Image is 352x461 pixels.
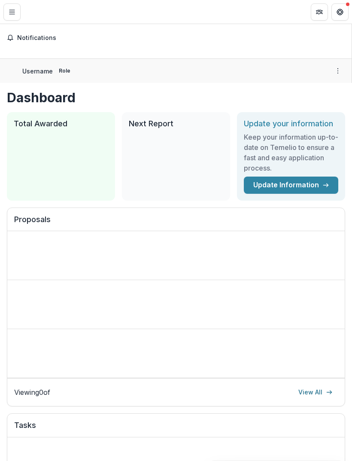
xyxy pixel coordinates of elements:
[244,177,338,194] a: Update Information
[331,3,349,21] button: Get Help
[311,3,328,21] button: Partners
[14,421,338,437] h2: Tasks
[14,215,338,231] h2: Proposals
[56,67,73,75] p: Role
[14,387,50,397] p: Viewing 0 of
[7,90,345,105] h1: Dashboard
[244,119,338,128] h2: Update your information
[14,119,108,128] h2: Total Awarded
[333,66,343,76] button: More
[3,31,348,45] button: Notifications
[22,67,53,76] p: Username
[3,3,21,21] button: Toggle Menu
[244,132,338,173] h3: Keep your information up-to-date on Temelio to ensure a fast and easy application process.
[293,385,338,399] a: View All
[129,119,223,128] h2: Next Report
[17,34,345,42] span: Notifications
